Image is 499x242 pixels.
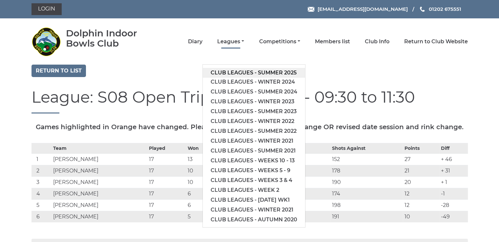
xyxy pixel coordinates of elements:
a: Club leagues - Winter 2021 [203,136,305,146]
td: 5 [186,211,215,222]
img: Dolphin Indoor Bowls Club [31,27,61,56]
td: 174 [330,188,403,199]
td: 10 [186,165,215,176]
td: 20 [403,176,439,188]
a: Club leagues - Week 2 [203,185,305,195]
td: 17 [147,153,186,165]
td: 12 [403,199,439,211]
a: Diary [188,38,202,45]
td: 4 [31,188,52,199]
td: 6 [186,188,215,199]
img: Email [308,7,314,12]
a: Return to Club Website [404,38,468,45]
td: [PERSON_NAME] [52,165,147,176]
img: Phone us [420,7,425,12]
td: 17 [147,188,186,199]
a: Login [31,3,62,15]
td: + 31 [439,165,468,176]
a: Competitions [259,38,300,45]
div: Dolphin Indoor Bowls Club [66,28,156,49]
a: Members list [315,38,350,45]
td: 10 [186,176,215,188]
td: 27 [403,153,439,165]
td: -49 [439,211,468,222]
td: + 46 [439,153,468,165]
td: 17 [147,199,186,211]
a: Club leagues - Summer 2023 [203,107,305,116]
td: [PERSON_NAME] [52,211,147,222]
a: Club leagues - Summer 2021 [203,146,305,156]
th: Shots Against [330,143,403,153]
td: 198 [330,199,403,211]
td: [PERSON_NAME] [52,153,147,165]
a: Email [EMAIL_ADDRESS][DOMAIN_NAME] [308,5,407,13]
a: Club leagues - Weeks 5 - 9 [203,166,305,175]
td: 1 [31,153,52,165]
a: Club leagues - Winter 2023 [203,97,305,107]
td: 178 [330,165,403,176]
td: [PERSON_NAME] [52,176,147,188]
a: Club leagues - Summer 2025 [203,68,305,78]
th: Won [186,143,215,153]
td: 191 [330,211,403,222]
th: Team [52,143,147,153]
a: Club leagues - [DATE] wk1 [203,195,305,205]
td: 21 [403,165,439,176]
td: 17 [147,211,186,222]
a: Club leagues - Weeks 10 - 13 [203,156,305,166]
ul: Leagues [202,64,305,228]
td: 13 [186,153,215,165]
td: 152 [330,153,403,165]
td: [PERSON_NAME] [52,188,147,199]
td: 6 [186,199,215,211]
td: 12 [403,188,439,199]
td: + 1 [439,176,468,188]
td: -28 [439,199,468,211]
td: 17 [147,165,186,176]
span: 01202 675551 [428,6,461,12]
a: Club Info [365,38,389,45]
a: Leagues [217,38,244,45]
a: Phone us 01202 675551 [419,5,461,13]
td: 6 [31,211,52,222]
td: -1 [439,188,468,199]
td: 3 [31,176,52,188]
td: [PERSON_NAME] [52,199,147,211]
a: Club leagues - Weeks 3 & 4 [203,175,305,185]
td: 2 [31,165,52,176]
th: Played [147,143,186,153]
td: 5 [31,199,52,211]
th: Diff [439,143,468,153]
td: 10 [403,211,439,222]
td: 190 [330,176,403,188]
a: Club leagues - Winter 2021 [203,205,305,215]
span: [EMAIL_ADDRESS][DOMAIN_NAME] [317,6,407,12]
h5: Games highlighted in Orange have changed. Please check for a revised rink change OR revised date ... [31,123,468,131]
a: Club leagues - Autumn 2020 [203,215,305,225]
a: Club leagues - Winter 2024 [203,77,305,87]
h1: League: S08 Open Triples - [DATE] - 09:30 to 11:30 [31,89,468,113]
a: Return to list [31,65,86,77]
td: 17 [147,176,186,188]
a: Club leagues - Summer 2024 [203,87,305,97]
a: Club leagues - Summer 2022 [203,126,305,136]
th: Points [403,143,439,153]
a: Club leagues - Winter 2022 [203,116,305,126]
